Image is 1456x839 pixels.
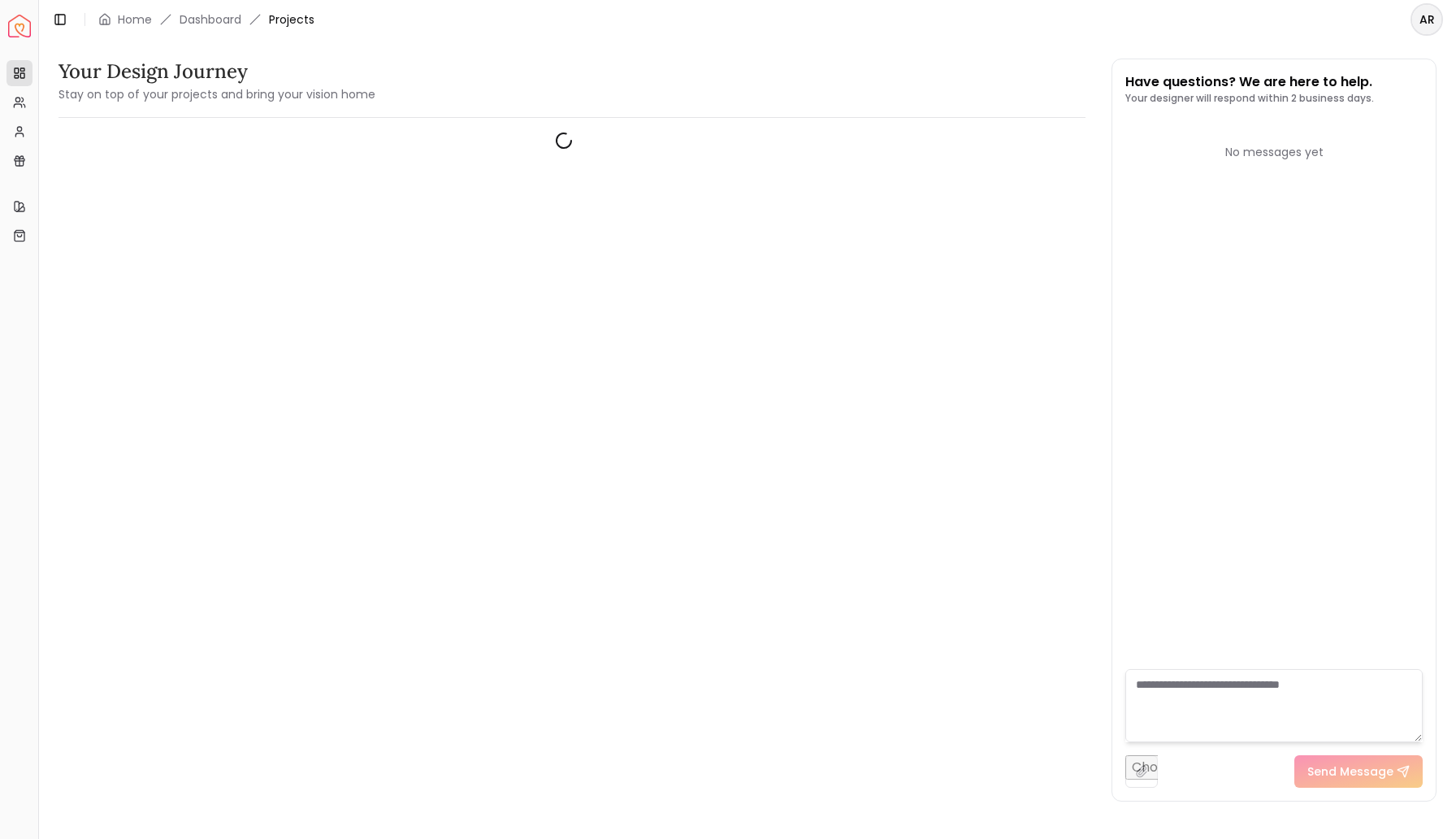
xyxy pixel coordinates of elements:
button: AR [1410,3,1443,36]
span: AR [1412,5,1441,34]
small: Stay on top of your projects and bring your vision home [58,86,375,102]
a: Dashboard [180,11,241,28]
p: Your designer will respond within 2 business days. [1125,92,1374,105]
a: Home [118,11,152,28]
img: Spacejoy Logo [8,15,31,37]
nav: breadcrumb [98,11,314,28]
div: No messages yet [1125,144,1423,160]
p: Have questions? We are here to help. [1125,72,1374,92]
h3: Your Design Journey [58,59,375,85]
span: Projects [269,11,314,28]
a: Spacejoy [8,15,31,37]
